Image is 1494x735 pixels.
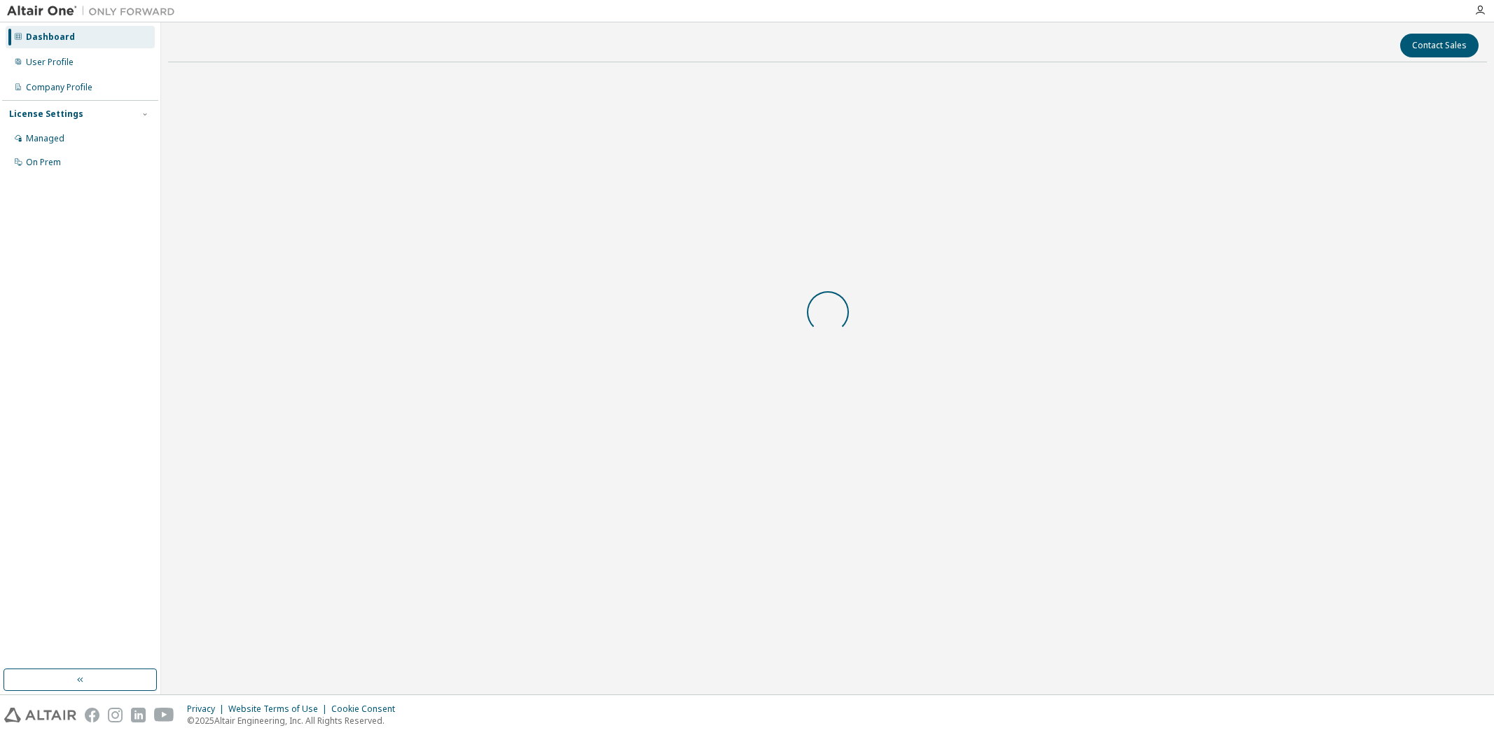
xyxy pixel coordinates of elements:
img: instagram.svg [108,708,123,722]
div: On Prem [26,157,61,168]
img: altair_logo.svg [4,708,76,722]
button: Contact Sales [1400,34,1479,57]
div: Privacy [187,703,228,715]
div: Managed [26,133,64,144]
img: facebook.svg [85,708,99,722]
div: Cookie Consent [331,703,403,715]
img: youtube.svg [154,708,174,722]
img: linkedin.svg [131,708,146,722]
div: User Profile [26,57,74,68]
div: Website Terms of Use [228,703,331,715]
div: Company Profile [26,82,92,93]
div: Dashboard [26,31,75,43]
p: © 2025 Altair Engineering, Inc. All Rights Reserved. [187,715,403,727]
div: License Settings [9,108,83,120]
img: Altair One [7,4,182,18]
